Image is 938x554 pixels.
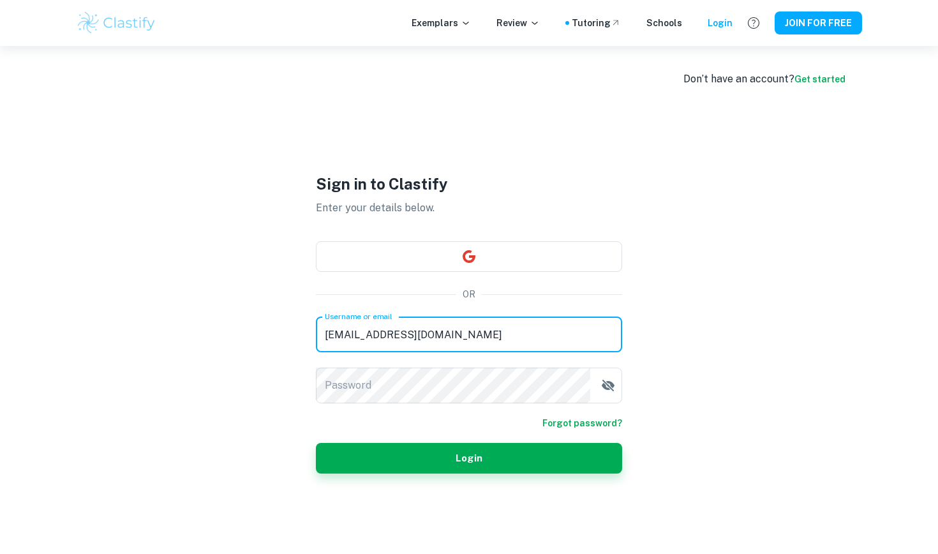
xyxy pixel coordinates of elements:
button: Login [316,443,622,474]
p: Review [496,16,540,30]
h1: Sign in to Clastify [316,172,622,195]
a: Get started [794,74,845,84]
p: OR [463,287,475,301]
img: Clastify logo [76,10,157,36]
a: Tutoring [572,16,621,30]
a: Forgot password? [542,416,622,430]
label: Username or email [325,311,392,322]
button: JOIN FOR FREE [775,11,862,34]
a: Login [708,16,733,30]
p: Enter your details below. [316,200,622,216]
a: Schools [646,16,682,30]
button: Help and Feedback [743,12,764,34]
p: Exemplars [412,16,471,30]
div: Don’t have an account? [683,71,845,87]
